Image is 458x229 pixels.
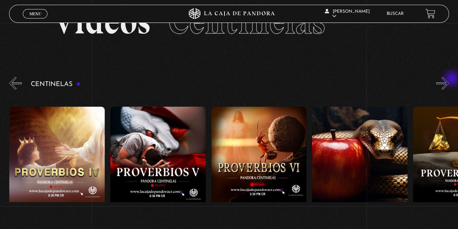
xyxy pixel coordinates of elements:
[325,9,370,19] span: [PERSON_NAME]
[29,12,41,16] span: Menu
[53,5,405,39] h2: Videos
[168,1,325,42] span: Centinelas
[387,12,404,16] a: Buscar
[436,77,449,90] button: Next
[27,17,44,23] span: Cerrar
[31,81,80,88] h3: Centinelas
[9,77,22,90] button: Previous
[425,9,435,19] a: View your shopping cart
